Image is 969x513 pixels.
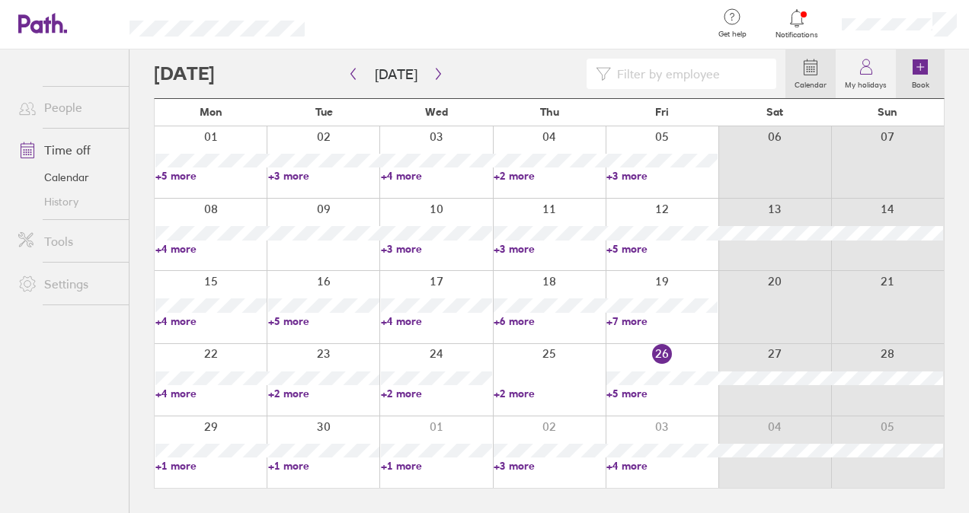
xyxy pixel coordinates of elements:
[6,269,129,299] a: Settings
[606,387,718,400] a: +5 more
[896,49,945,98] a: Book
[494,459,605,473] a: +3 more
[766,106,783,118] span: Sat
[611,59,767,88] input: Filter by employee
[772,8,822,40] a: Notifications
[494,169,605,183] a: +2 more
[268,169,379,183] a: +3 more
[381,242,492,256] a: +3 more
[381,169,492,183] a: +4 more
[6,92,129,123] a: People
[381,459,492,473] a: +1 more
[315,106,333,118] span: Tue
[494,242,605,256] a: +3 more
[381,314,492,328] a: +4 more
[155,459,267,473] a: +1 more
[606,314,718,328] a: +7 more
[363,62,430,87] button: [DATE]
[268,314,379,328] a: +5 more
[903,76,939,90] label: Book
[708,30,757,39] span: Get help
[268,387,379,400] a: +2 more
[606,459,718,473] a: +4 more
[494,387,605,400] a: +2 more
[772,30,822,40] span: Notifications
[155,169,267,183] a: +5 more
[494,314,605,328] a: +6 more
[540,106,559,118] span: Thu
[606,242,718,256] a: +5 more
[268,459,379,473] a: +1 more
[836,76,896,90] label: My holidays
[6,190,129,214] a: History
[785,49,836,98] a: Calendar
[878,106,897,118] span: Sun
[6,226,129,256] a: Tools
[785,76,836,90] label: Calendar
[200,106,222,118] span: Mon
[155,314,267,328] a: +4 more
[836,49,896,98] a: My holidays
[606,169,718,183] a: +3 more
[6,165,129,190] a: Calendar
[425,106,448,118] span: Wed
[155,387,267,400] a: +4 more
[381,387,492,400] a: +2 more
[655,106,669,118] span: Fri
[155,242,267,256] a: +4 more
[6,135,129,165] a: Time off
